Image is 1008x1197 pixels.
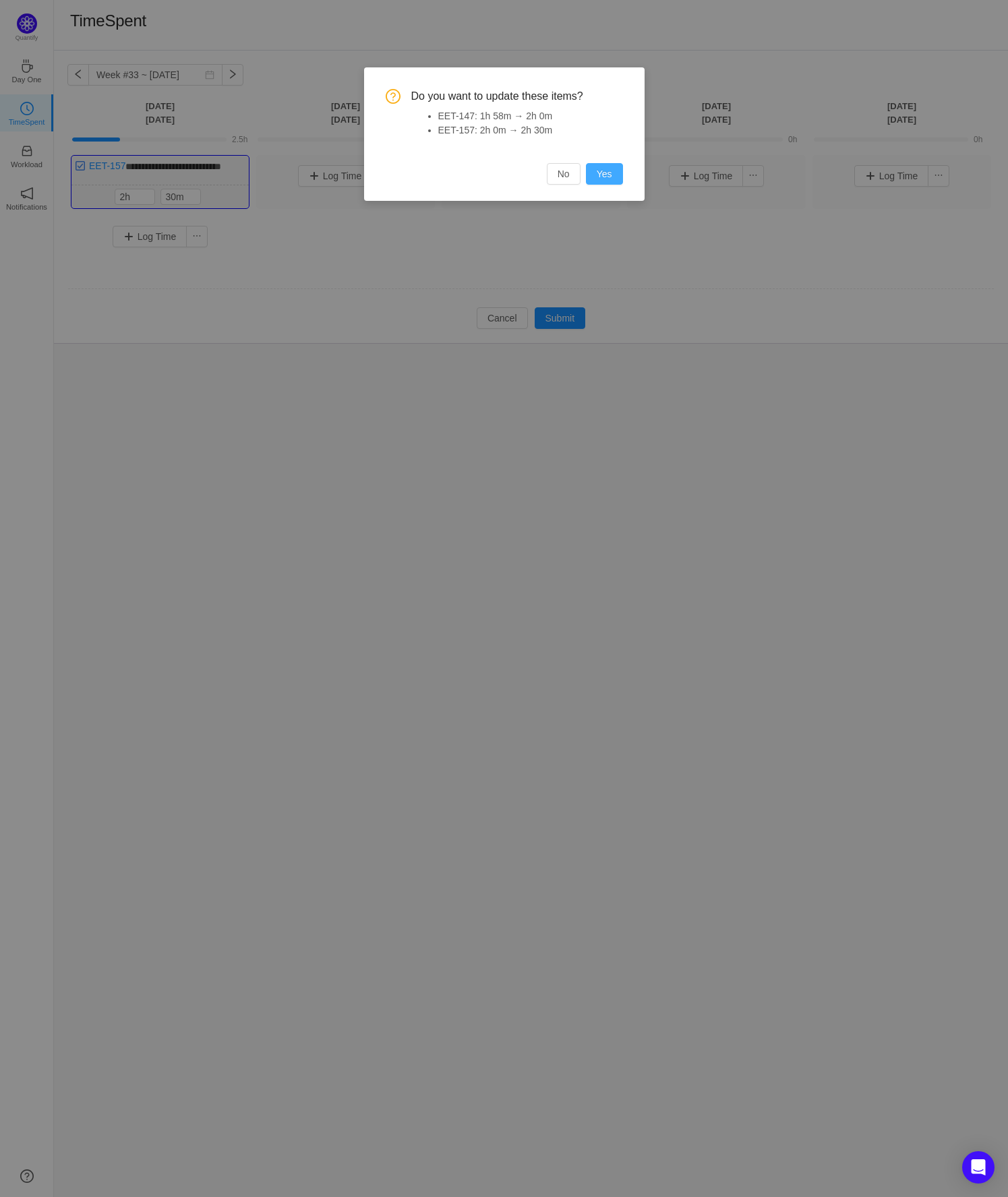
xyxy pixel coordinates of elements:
button: No [547,163,581,185]
li: EET-147: 1h 58m → 2h 0m [438,109,623,123]
i: icon: question-circle [386,89,401,104]
div: Open Intercom Messenger [962,1151,995,1184]
li: EET-157: 2h 0m → 2h 30m [438,123,623,137]
button: Yes [586,163,623,185]
span: Do you want to update these items? [411,89,623,104]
